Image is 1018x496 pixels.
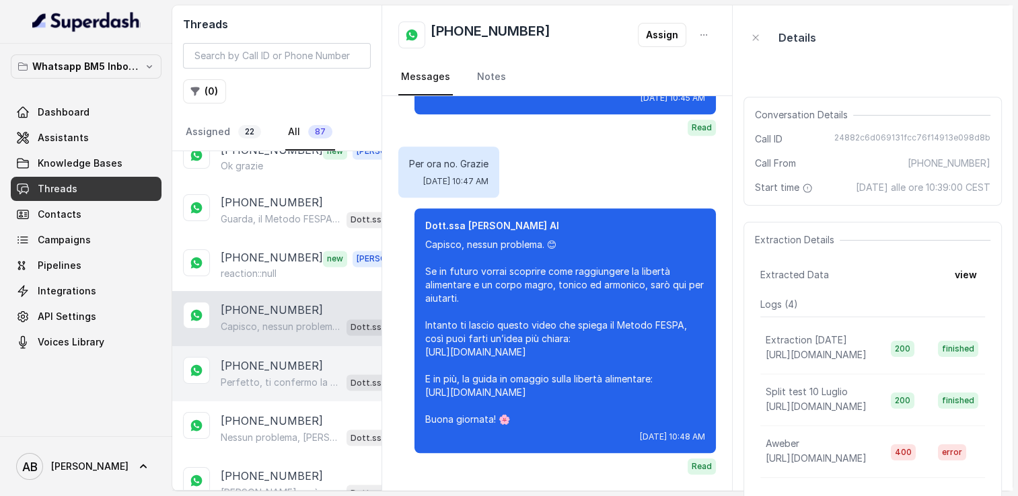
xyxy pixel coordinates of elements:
[351,431,404,444] p: Dott.ssa [PERSON_NAME] AI
[221,430,341,444] p: Nessun problema, [PERSON_NAME]! La chiamata può essere fatta nel giorno e orario che preferisci, ...
[766,452,867,464] span: [URL][DOMAIN_NAME]
[38,131,89,144] span: Assistants
[221,357,323,373] p: [PHONE_NUMBER]
[11,100,161,124] a: Dashboard
[11,304,161,329] a: API Settings
[353,143,428,159] span: [PERSON_NAME]
[238,125,261,138] span: 22
[353,251,428,267] span: [PERSON_NAME]
[308,125,332,138] span: 87
[183,114,371,151] nav: Tabs
[947,263,985,287] button: view
[891,392,914,409] span: 200
[688,120,716,136] span: Read
[638,23,686,47] button: Assign
[11,202,161,226] a: Contacts
[323,143,347,159] span: new
[760,298,985,311] p: Logs ( 4 )
[351,376,404,389] p: Dott.ssa [PERSON_NAME] AI
[11,228,161,252] a: Campaigns
[221,267,277,280] p: reaction::null
[38,208,81,221] span: Contacts
[766,401,867,412] span: [URL][DOMAIN_NAME]
[409,157,488,171] p: Per ora no. Grazie
[423,176,488,187] span: [DATE] 10:47 AM
[641,93,705,104] span: [DATE] 10:45 AM
[760,268,829,282] span: Extracted Data
[351,321,404,334] p: Dott.ssa [PERSON_NAME] AI
[38,106,89,119] span: Dashboard
[221,249,323,267] p: [PHONE_NUMBER]
[938,392,978,409] span: finished
[755,157,796,170] span: Call From
[398,59,715,95] nav: Tabs
[640,431,705,442] span: [DATE] 10:48 AM
[183,114,264,151] a: Assigned22
[221,302,323,318] p: [PHONE_NUMBER]
[221,194,323,210] p: [PHONE_NUMBER]
[425,219,705,233] p: Dott.ssa [PERSON_NAME] AI
[755,132,783,146] span: Call ID
[766,349,867,360] span: [URL][DOMAIN_NAME]
[51,460,129,473] span: [PERSON_NAME]
[38,310,96,323] span: API Settings
[38,284,96,298] span: Integrations
[755,181,815,194] span: Start time
[938,341,978,357] span: finished
[766,437,799,450] p: Aweber
[11,54,161,79] button: Whatsapp BM5 Inbound
[11,253,161,278] a: Pipelines
[11,279,161,303] a: Integrations
[766,333,847,347] p: Extraction [DATE]
[351,213,404,226] p: Dott.ssa [PERSON_NAME] AI
[38,259,81,272] span: Pipelines
[688,458,716,474] span: Read
[38,233,91,247] span: Campaigns
[11,126,161,150] a: Assistants
[183,43,371,69] input: Search by Call ID or Phone Number
[908,157,990,170] span: [PHONE_NUMBER]
[221,412,323,428] p: [PHONE_NUMBER]
[38,182,77,196] span: Threads
[32,58,140,75] p: Whatsapp BM5 Inbound
[834,132,990,146] span: 24882c6d069131fcc76f14913e098d8b
[755,233,840,247] span: Extraction Details
[22,460,38,474] text: AB
[323,251,347,267] span: new
[221,212,341,226] p: Guarda, il Metodo FESPA non prevede piani scritti fissi perché puntiamo alla libertà alimentare, ...
[11,177,161,201] a: Threads
[183,16,371,32] h2: Threads
[221,375,341,388] p: Perfetto, ti confermo la chiamata per [DATE] alle 8:20! Un nostro segretario ti chiamerà per illu...
[38,335,104,349] span: Voices Library
[32,11,141,32] img: light.svg
[221,467,323,483] p: [PHONE_NUMBER]
[766,385,848,399] p: Split test 10 Luglio
[285,114,335,151] a: All87
[398,59,453,95] a: Messages
[221,159,263,173] p: Ok grazie
[474,59,509,95] a: Notes
[11,448,161,485] a: [PERSON_NAME]
[778,30,816,46] p: Details
[938,444,966,460] span: error
[11,151,161,175] a: Knowledge Bases
[183,79,226,104] button: (0)
[221,320,341,333] p: Capisco, nessun problema. 😊 Se in futuro vorrai scoprire come raggiungere la libertà alimentare e...
[891,341,914,357] span: 200
[431,22,550,48] h2: [PHONE_NUMBER]
[755,108,853,122] span: Conversation Details
[891,444,916,460] span: 400
[425,238,705,426] p: Capisco, nessun problema. 😊 Se in futuro vorrai scoprire come raggiungere la libertà alimentare e...
[11,330,161,354] a: Voices Library
[856,181,990,194] span: [DATE] alle ore 10:39:00 CEST
[38,157,122,170] span: Knowledge Bases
